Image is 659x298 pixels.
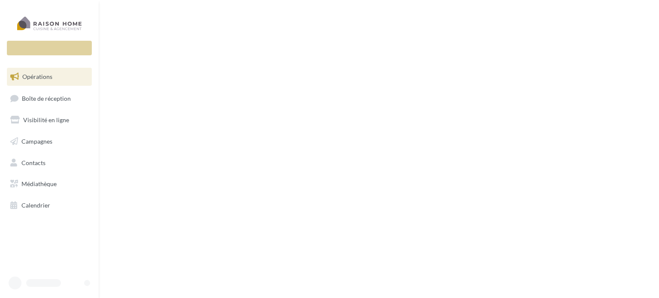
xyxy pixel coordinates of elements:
[5,89,94,108] a: Boîte de réception
[21,138,52,145] span: Campagnes
[5,68,94,86] a: Opérations
[5,196,94,214] a: Calendrier
[5,132,94,151] a: Campagnes
[21,180,57,187] span: Médiathèque
[21,159,45,166] span: Contacts
[5,111,94,129] a: Visibilité en ligne
[5,154,94,172] a: Contacts
[21,202,50,209] span: Calendrier
[7,41,92,55] div: Nouvelle campagne
[22,73,52,80] span: Opérations
[22,94,71,102] span: Boîte de réception
[5,175,94,193] a: Médiathèque
[23,116,69,123] span: Visibilité en ligne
